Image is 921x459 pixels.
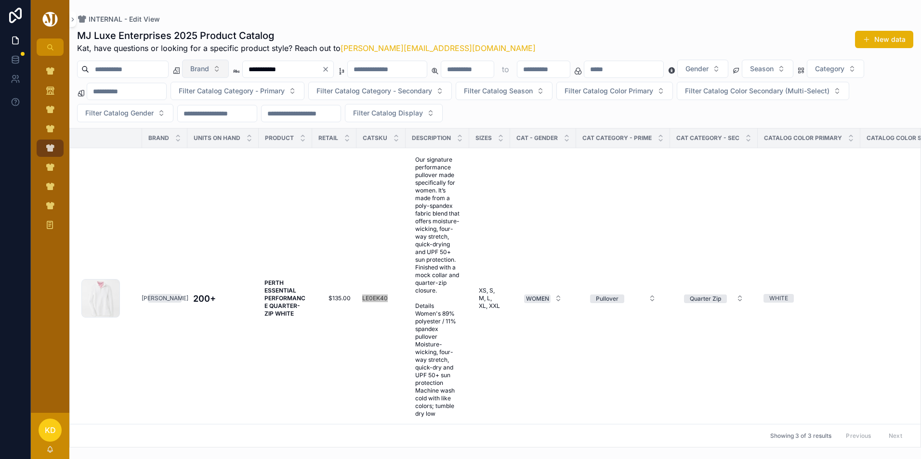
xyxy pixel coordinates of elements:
span: Filter Catalog Display [353,108,423,118]
span: Filter Catalog Season [464,86,533,96]
a: $135.00 [318,294,351,302]
span: CAT CATEGORY - PRIME [582,134,652,142]
span: Filter Catalog Color Primary [565,86,653,96]
a: 200+ [193,292,253,305]
span: Filter Catalog Color Secondary (Multi-Select) [685,86,829,96]
div: Pullover [596,294,618,303]
span: INTERNAL - Edit View [89,14,160,24]
button: Select Button [807,60,864,78]
span: KD [45,424,56,436]
span: SIZES [475,134,492,142]
button: Unselect QUARTER_ZIP [684,293,727,303]
div: WHITE [769,294,788,303]
a: Select Button [516,289,570,307]
span: Units On Hand [194,134,240,142]
button: Unselect PULLOVER [590,293,624,303]
button: Select Button [742,60,793,78]
button: Select Button [677,60,728,78]
span: XS, S, M, L, XL, XXL [479,287,500,310]
span: Showing 3 of 3 results [770,432,831,440]
a: [PERSON_NAME] [148,294,182,303]
button: Select Button [182,60,229,78]
button: Select Button [77,104,173,122]
button: Select Button [456,82,553,100]
h1: MJ Luxe Enterprises 2025 Product Catalog [77,29,536,42]
span: Season [750,64,774,74]
span: CAT CATEGORY - SEC [676,134,739,142]
button: New data [855,31,913,48]
button: Select Button [171,82,304,100]
span: Description [412,134,451,142]
span: Filter Catalog Category - Secondary [316,86,432,96]
button: Clear [322,65,333,73]
a: LE0EK40 [362,294,400,302]
div: Quarter Zip [690,294,721,303]
p: to [502,64,509,75]
div: WOMEN [526,294,549,303]
span: CAT - GENDER [516,134,558,142]
button: Select Button [676,290,751,307]
a: INTERNAL - Edit View [77,14,160,24]
span: Brand [148,134,169,142]
a: WHITE [763,294,855,303]
span: Product [265,134,294,142]
span: Catalog Color Primary [764,134,842,142]
a: [PERSON_NAME][EMAIL_ADDRESS][DOMAIN_NAME] [341,43,536,53]
strong: PERTH ESSENTIAL PERFORMANCE QUARTER-ZIP WHITE [264,279,305,317]
span: Filter Catalog Category - Primary [179,86,285,96]
button: Select Button [516,290,570,307]
a: Select Button [582,289,664,307]
button: Select Button [556,82,673,100]
span: LE0EK40 [362,294,388,302]
span: Retail [318,134,338,142]
button: Select Button [677,82,849,100]
span: Our signature performance pullover made specifically for women. It’s made from a poly-spandex fab... [415,156,460,441]
button: Select Button [308,82,452,100]
a: XS, S, M, L, XL, XXL [475,283,504,314]
span: Kat, have questions or looking for a specific product style? Reach out to [77,42,536,54]
span: Gender [685,64,709,74]
button: Select Button [345,104,443,122]
a: Our signature performance pullover made specifically for women. It’s made from a poly-spandex fab... [411,152,463,445]
span: Category [815,64,844,74]
span: Filter Catalog Gender [85,108,154,118]
div: scrollable content [31,56,69,246]
button: Select Button [582,290,664,307]
a: Select Button [676,289,752,307]
a: PERTH ESSENTIAL PERFORMANCE QUARTER-ZIP WHITE [264,279,306,318]
div: [PERSON_NAME] [142,294,188,303]
img: App logo [41,12,59,27]
span: CATSKU [363,134,387,142]
span: Brand [190,64,209,74]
